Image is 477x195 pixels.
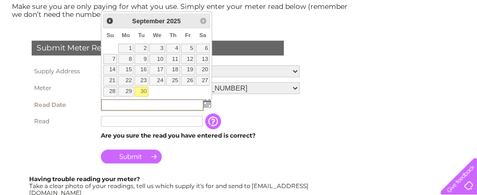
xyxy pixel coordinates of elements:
[103,54,117,64] a: 7
[29,97,98,113] th: Read Date
[134,65,148,75] a: 16
[199,32,206,38] span: Saturday
[17,26,67,56] img: logo.png
[118,65,133,75] a: 15
[181,54,195,64] a: 12
[149,44,165,53] a: 3
[134,87,148,97] a: 30
[29,175,140,183] b: Having trouble reading your meter?
[5,5,473,48] div: Clear Business is a trading name of Verastar Limited (registered in [GEOGRAPHIC_DATA] No. 3667643...
[134,44,148,53] a: 2
[205,113,223,129] input: Information
[355,42,385,49] a: Telecoms
[132,17,165,25] span: September
[106,32,114,38] span: Sunday
[32,41,284,55] div: Submit Meter Read
[196,65,210,75] a: 20
[166,54,180,64] a: 11
[328,42,349,49] a: Energy
[411,42,435,49] a: Contact
[149,54,165,64] a: 10
[118,76,133,86] a: 22
[118,54,133,64] a: 8
[196,54,210,64] a: 13
[98,129,302,142] td: Are you sure the read you have entered is correct?
[104,15,116,26] a: Prev
[291,5,359,17] a: 0333 014 3131
[181,76,195,86] a: 26
[101,149,162,163] input: Submit
[166,76,180,86] a: 25
[167,17,180,25] span: 2025
[204,99,211,107] img: ...
[149,65,165,75] a: 17
[149,76,165,86] a: 24
[181,65,195,75] a: 19
[118,87,133,97] a: 29
[196,76,210,86] a: 27
[303,42,322,49] a: Water
[29,80,98,97] th: Meter
[134,54,148,64] a: 9
[166,44,180,53] a: 4
[181,44,195,53] a: 5
[106,17,114,25] span: Prev
[196,44,210,53] a: 6
[103,65,117,75] a: 14
[166,65,180,75] a: 18
[444,42,468,49] a: Log out
[138,32,144,38] span: Tuesday
[134,76,148,86] a: 23
[29,113,98,129] th: Read
[122,32,130,38] span: Monday
[118,44,133,53] a: 1
[153,32,161,38] span: Wednesday
[103,87,117,97] a: 28
[391,42,405,49] a: Blog
[170,32,176,38] span: Thursday
[103,76,117,86] a: 21
[29,63,98,80] th: Supply Address
[185,32,191,38] span: Friday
